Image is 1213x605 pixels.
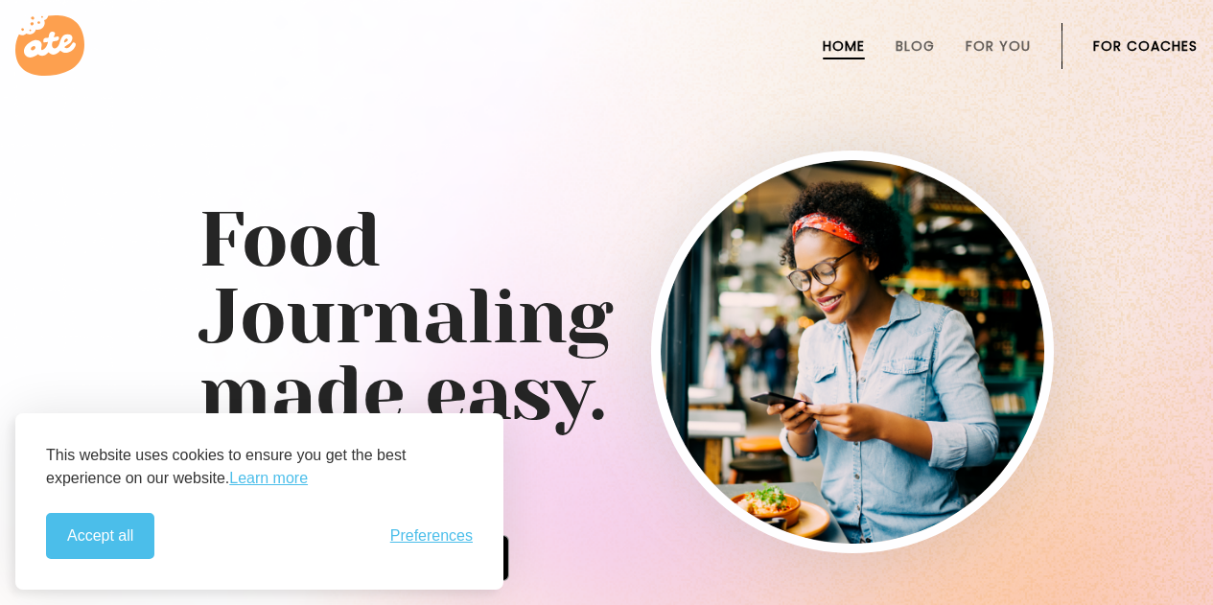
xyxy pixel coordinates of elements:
[390,527,473,545] span: Preferences
[661,160,1044,544] img: home-hero-img-rounded.png
[966,38,1031,54] a: For You
[823,38,865,54] a: Home
[46,444,473,490] p: This website uses cookies to ensure you get the best experience on our website.
[46,513,154,559] button: Accept all cookies
[198,201,1015,431] h1: Food Journaling made easy.
[390,527,473,545] button: Toggle preferences
[229,467,308,490] a: Learn more
[896,38,935,54] a: Blog
[1093,38,1198,54] a: For Coaches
